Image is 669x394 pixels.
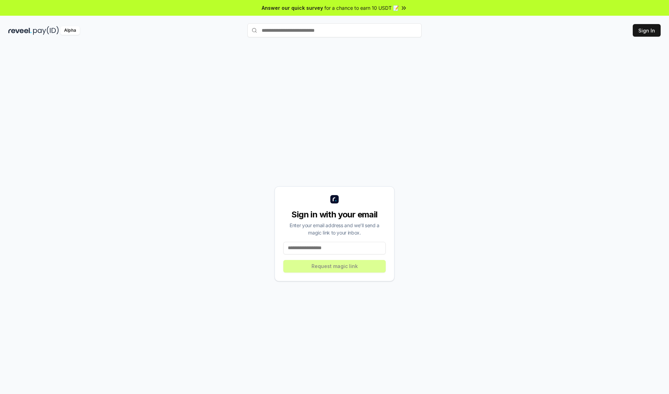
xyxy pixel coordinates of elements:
button: Sign In [633,24,661,37]
div: Enter your email address and we’ll send a magic link to your inbox. [283,222,386,236]
img: pay_id [33,26,59,35]
img: reveel_dark [8,26,32,35]
div: Sign in with your email [283,209,386,220]
span: Answer our quick survey [262,4,323,12]
span: for a chance to earn 10 USDT 📝 [324,4,399,12]
div: Alpha [60,26,80,35]
img: logo_small [330,195,339,203]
